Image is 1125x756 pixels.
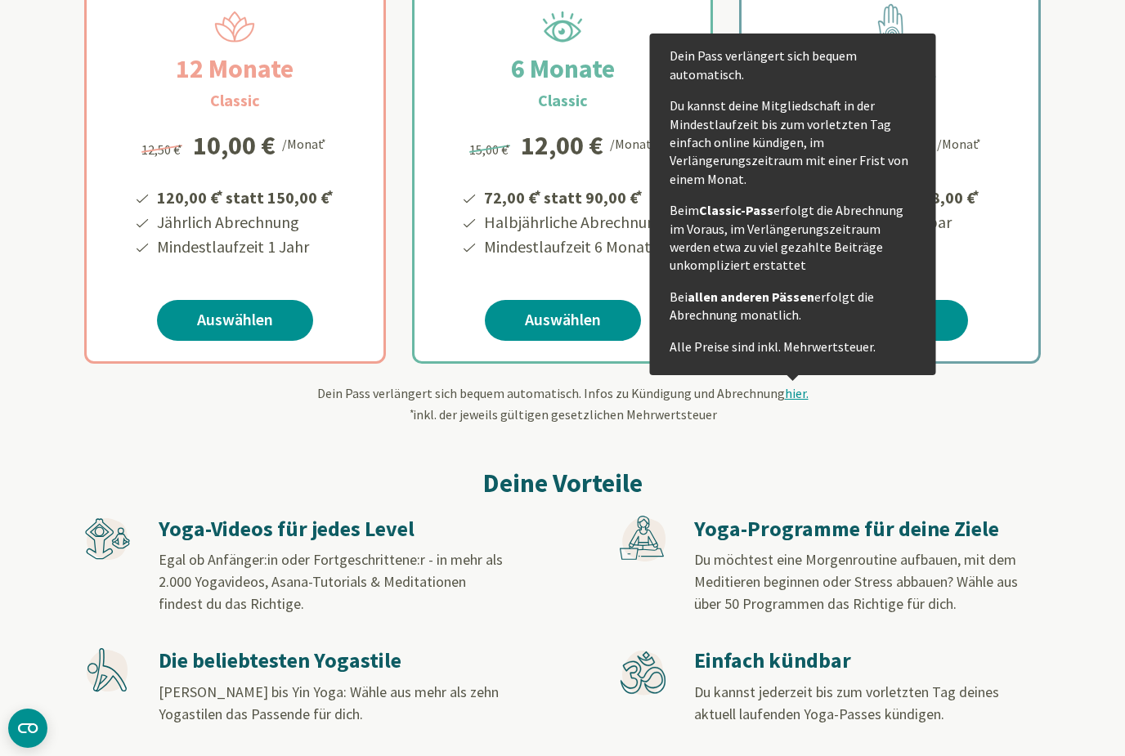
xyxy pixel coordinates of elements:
[469,141,513,158] span: 15,00 €
[694,550,1018,613] span: Du möchtest eine Morgenroutine aufbauen, mit dem Meditieren beginnen oder Stress abbauen? Wähle a...
[670,201,917,275] p: Beim erfolgt die Abrechnung im Voraus, im Verlängerungszeitraum werden etwa zu viel gezahlte Beit...
[282,132,329,154] div: /Monat
[159,550,503,613] span: Egal ob Anfänger:in oder Fortgeschrittene:r - in mehr als 2.000 Yogavideos, Asana-Tutorials & Med...
[84,463,1041,503] h2: Deine Vorteile
[137,49,333,88] h2: 12 Monate
[157,300,313,341] a: Auswählen
[482,210,665,235] li: Halbjährliche Abrechnung
[84,383,1041,424] div: Dein Pass verlängert sich bequem automatisch. Infos zu Kündigung und Abrechnung
[670,338,917,356] p: Alle Preise sind inkl. Mehrwertsteuer.
[141,141,185,158] span: 12,50 €
[670,96,917,188] p: Du kannst deine Mitgliedschaft in der Mindestlaufzeit bis zum vorletzten Tag einfach online kündi...
[155,210,336,235] li: Jährlich Abrechnung
[694,516,1039,543] h3: Yoga-Programme für deine Ziele
[193,132,276,159] div: 10,00 €
[210,88,260,113] h3: Classic
[482,235,665,259] li: Mindestlaufzeit 6 Monate
[521,132,603,159] div: 12,00 €
[155,235,336,259] li: Mindestlaufzeit 1 Jahr
[159,647,504,674] h3: Die beliebtesten Yogastile
[538,88,588,113] h3: Classic
[670,47,917,83] p: Dein Pass verlängert sich bequem automatisch.
[155,182,336,210] li: 120,00 € statt 150,00 €
[699,202,773,218] strong: Classic-Pass
[8,709,47,748] button: CMP-Widget öffnen
[408,406,717,423] span: inkl. der jeweils gültigen gesetzlichen Mehrwertsteuer
[485,300,641,341] a: Auswählen
[610,132,657,154] div: /Monat
[482,182,665,210] li: 72,00 € statt 90,00 €
[937,132,984,154] div: /Monat
[670,288,917,324] p: Bei erfolgt die Abrechnung monatlich.
[159,682,499,723] span: [PERSON_NAME] bis Yin Yoga: Wähle aus mehr als zehn Yogastilen das Passende für dich.
[472,49,654,88] h2: 6 Monate
[785,385,809,401] span: hier.
[688,289,814,305] strong: allen anderen Pässen
[694,682,999,723] span: Du kannst jederzeit bis zum vorletzten Tag deines aktuell laufenden Yoga-Passes kündigen.
[159,516,504,543] h3: Yoga-Videos für jedes Level
[694,647,1039,674] h3: Einfach kündbar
